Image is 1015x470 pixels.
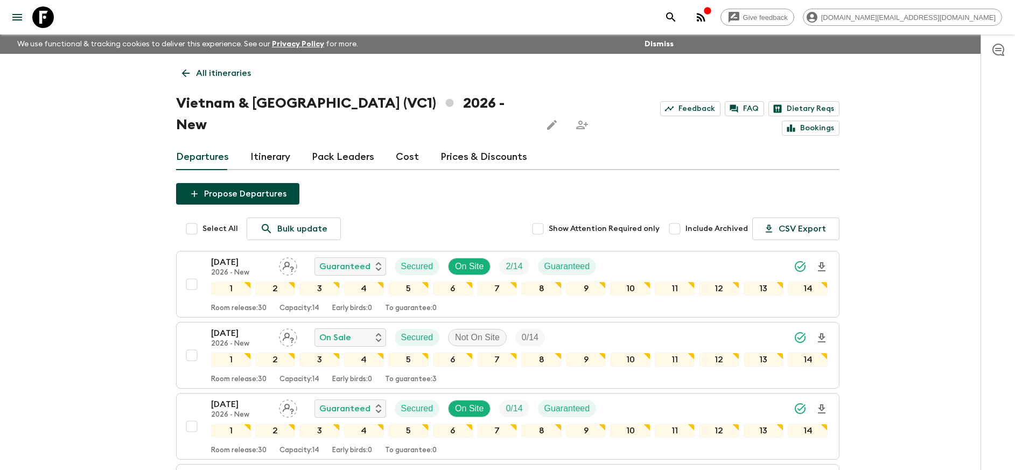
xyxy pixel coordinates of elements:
[794,402,807,415] svg: Synced Successfully
[176,322,839,389] button: [DATE]2026 - NewAssign pack leaderOn SaleSecuredNot On SiteTrip Fill1234567891011121314Room relea...
[571,114,593,136] span: Share this itinerary
[176,62,257,84] a: All itineraries
[815,13,1002,22] span: [DOMAIN_NAME][EMAIL_ADDRESS][DOMAIN_NAME]
[255,353,295,367] div: 2
[440,144,527,170] a: Prices & Discounts
[332,446,372,455] p: Early birds: 0
[319,331,351,344] p: On Sale
[521,353,561,367] div: 8
[521,424,561,438] div: 8
[211,269,270,277] p: 2026 - New
[211,353,251,367] div: 1
[344,353,384,367] div: 4
[6,6,28,28] button: menu
[506,402,522,415] p: 0 / 14
[250,144,290,170] a: Itinerary
[332,304,372,313] p: Early birds: 0
[782,121,839,136] a: Bookings
[176,393,839,460] button: [DATE]2026 - NewAssign pack leaderGuaranteedSecuredOn SiteTrip FillGuaranteed1234567891011121314R...
[332,375,372,384] p: Early birds: 0
[255,424,295,438] div: 2
[815,403,828,416] svg: Download Onboarding
[388,424,428,438] div: 5
[277,222,327,235] p: Bulk update
[385,304,437,313] p: To guarantee: 0
[395,258,440,275] div: Secured
[515,329,545,346] div: Trip Fill
[388,353,428,367] div: 5
[720,9,794,26] a: Give feedback
[202,223,238,234] span: Select All
[699,424,739,438] div: 12
[541,114,563,136] button: Edit this itinerary
[549,223,660,234] span: Show Attention Required only
[388,282,428,296] div: 5
[506,260,522,273] p: 2 / 14
[433,424,473,438] div: 6
[319,402,370,415] p: Guaranteed
[211,304,267,313] p: Room release: 30
[566,424,606,438] div: 9
[699,282,739,296] div: 12
[433,282,473,296] div: 6
[744,282,783,296] div: 13
[211,327,270,340] p: [DATE]
[655,353,695,367] div: 11
[737,13,794,22] span: Give feedback
[176,183,299,205] button: Propose Departures
[655,282,695,296] div: 11
[448,400,491,417] div: On Site
[522,331,538,344] p: 0 / 14
[395,400,440,417] div: Secured
[299,424,339,438] div: 3
[401,402,433,415] p: Secured
[211,375,267,384] p: Room release: 30
[211,446,267,455] p: Room release: 30
[448,329,507,346] div: Not On Site
[725,101,764,116] a: FAQ
[610,282,650,296] div: 10
[752,218,839,240] button: CSV Export
[279,261,297,269] span: Assign pack leader
[279,332,297,340] span: Assign pack leader
[448,258,491,275] div: On Site
[279,446,319,455] p: Capacity: 14
[279,375,319,384] p: Capacity: 14
[499,400,529,417] div: Trip Fill
[768,101,839,116] a: Dietary Reqs
[803,9,1002,26] div: [DOMAIN_NAME][EMAIL_ADDRESS][DOMAIN_NAME]
[815,261,828,273] svg: Download Onboarding
[385,375,437,384] p: To guarantee: 3
[279,403,297,411] span: Assign pack leader
[655,424,695,438] div: 11
[176,144,229,170] a: Departures
[544,402,590,415] p: Guaranteed
[477,282,517,296] div: 7
[794,331,807,344] svg: Synced Successfully
[272,40,324,48] a: Privacy Policy
[794,260,807,273] svg: Synced Successfully
[401,260,433,273] p: Secured
[211,424,251,438] div: 1
[499,258,529,275] div: Trip Fill
[312,144,374,170] a: Pack Leaders
[385,446,437,455] p: To guarantee: 0
[455,331,500,344] p: Not On Site
[642,37,676,52] button: Dismiss
[211,282,251,296] div: 1
[211,340,270,348] p: 2026 - New
[521,282,561,296] div: 8
[566,353,606,367] div: 9
[211,256,270,269] p: [DATE]
[433,353,473,367] div: 6
[396,144,419,170] a: Cost
[788,424,828,438] div: 14
[211,411,270,419] p: 2026 - New
[660,101,720,116] a: Feedback
[699,353,739,367] div: 12
[13,34,362,54] p: We use functional & tracking cookies to deliver this experience. See our for more.
[815,332,828,345] svg: Download Onboarding
[610,353,650,367] div: 10
[299,282,339,296] div: 3
[455,260,484,273] p: On Site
